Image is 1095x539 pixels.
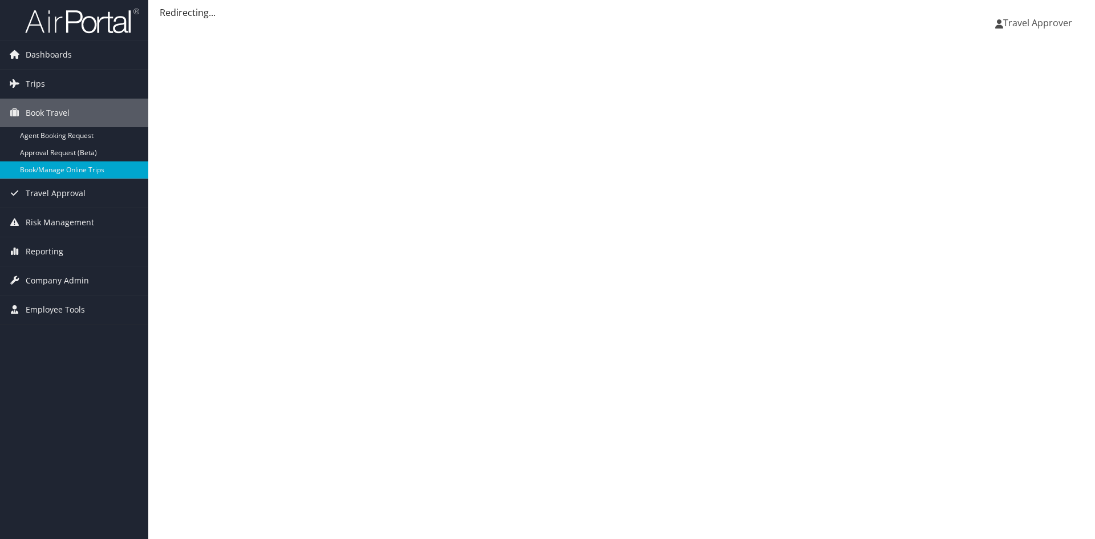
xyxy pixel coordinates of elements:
span: Company Admin [26,266,89,295]
span: Dashboards [26,40,72,69]
span: Reporting [26,237,63,266]
a: Travel Approver [995,6,1084,40]
div: Redirecting... [160,6,1084,19]
span: Trips [26,70,45,98]
img: airportal-logo.png [25,7,139,34]
span: Book Travel [26,99,70,127]
span: Risk Management [26,208,94,237]
span: Travel Approver [1003,17,1072,29]
span: Employee Tools [26,295,85,324]
span: Travel Approval [26,179,86,208]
